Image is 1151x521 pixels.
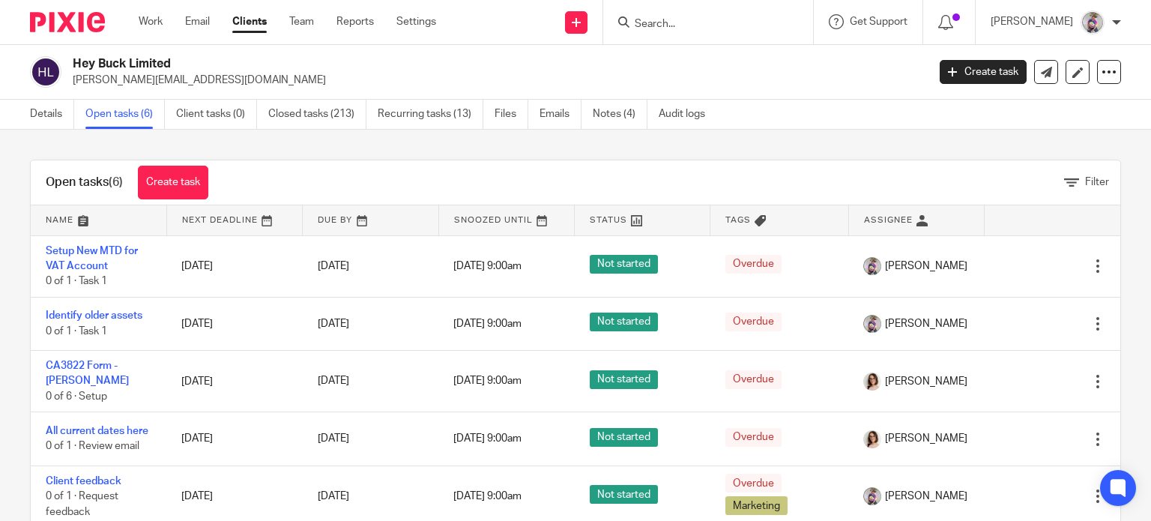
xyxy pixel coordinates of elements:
span: Not started [590,313,658,331]
a: CA3822 Form - [PERSON_NAME] [46,361,129,386]
h1: Open tasks [46,175,123,190]
a: Create task [138,166,208,199]
a: Closed tasks (213) [268,100,366,129]
a: Open tasks (6) [85,100,165,129]
span: [PERSON_NAME] [885,374,967,389]
span: [DATE] [318,491,349,502]
span: (6) [109,176,123,188]
span: Snoozed Until [454,216,533,224]
span: Status [590,216,627,224]
span: Marketing [725,496,788,515]
a: Notes (4) [593,100,647,129]
span: 0 of 6 · Setup [46,391,107,402]
span: [DATE] 9:00am [453,261,522,271]
span: [DATE] [318,319,349,329]
a: Settings [396,14,436,29]
td: [DATE] [166,297,302,350]
a: Emails [540,100,581,129]
a: Identify older assets [46,310,142,321]
span: [PERSON_NAME] [885,259,967,274]
img: svg%3E [30,56,61,88]
span: Filter [1085,177,1109,187]
span: Not started [590,428,658,447]
span: 0 of 1 · Review email [46,442,139,452]
p: [PERSON_NAME] [991,14,1073,29]
span: [DATE] [318,376,349,387]
a: Audit logs [659,100,716,129]
img: DBTieDye.jpg [863,315,881,333]
span: [DATE] [318,261,349,271]
span: Overdue [725,474,782,493]
p: [PERSON_NAME][EMAIL_ADDRESS][DOMAIN_NAME] [73,73,917,88]
span: Not started [590,370,658,389]
span: 0 of 1 · Task 1 [46,326,107,337]
span: Not started [590,255,658,274]
a: Clients [232,14,267,29]
a: Create task [940,60,1027,84]
a: Reports [336,14,374,29]
a: Email [185,14,210,29]
img: Caroline%20-%20HS%20-%20LI.png [863,373,881,391]
span: [DATE] 9:00am [453,376,522,387]
a: Client tasks (0) [176,100,257,129]
a: Team [289,14,314,29]
span: Get Support [850,16,907,27]
span: Overdue [725,428,782,447]
span: Overdue [725,255,782,274]
span: Overdue [725,313,782,331]
span: [DATE] [318,433,349,444]
img: DBTieDye.jpg [1081,10,1105,34]
img: DBTieDye.jpg [863,487,881,505]
a: Setup New MTD for VAT Account [46,246,138,271]
span: Tags [725,216,751,224]
img: DBTieDye.jpg [863,257,881,275]
a: Work [139,14,163,29]
a: Client feedback [46,476,121,487]
span: Not started [590,485,658,504]
span: [DATE] 9:00am [453,434,522,445]
span: [PERSON_NAME] [885,431,967,446]
td: [DATE] [166,235,302,297]
a: Recurring tasks (13) [378,100,483,129]
span: 0 of 1 · Task 1 [46,276,107,286]
input: Search [633,18,768,31]
a: Details [30,100,74,129]
td: [DATE] [166,351,302,412]
img: Caroline%20-%20HS%20-%20LI.png [863,430,881,448]
h2: Hey Buck Limited [73,56,749,72]
span: [PERSON_NAME] [885,489,967,504]
td: [DATE] [166,412,302,466]
span: [PERSON_NAME] [885,316,967,331]
a: All current dates here [46,426,148,436]
span: [DATE] 9:00am [453,319,522,329]
a: Files [495,100,528,129]
span: Overdue [725,370,782,389]
span: 0 of 1 · Request feedback [46,491,118,517]
img: Pixie [30,12,105,32]
span: [DATE] 9:00am [453,491,522,502]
